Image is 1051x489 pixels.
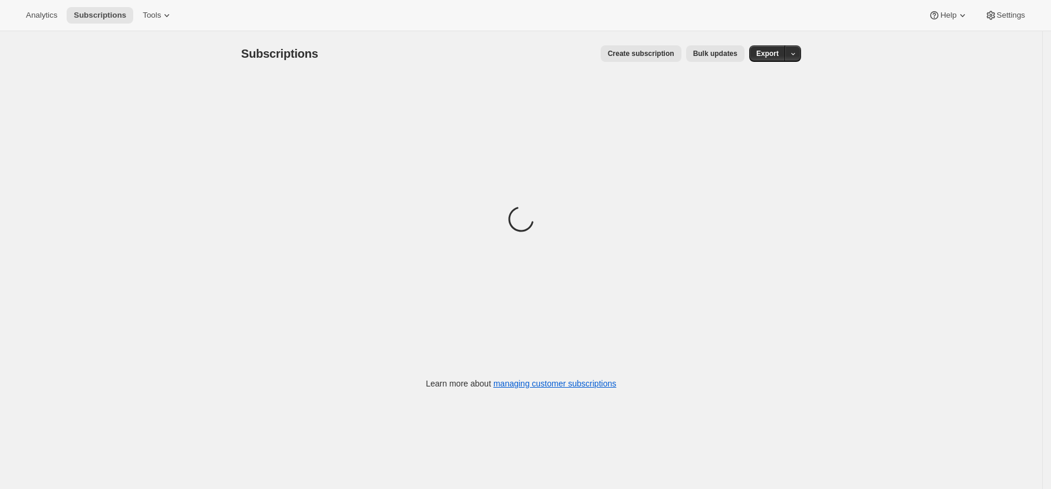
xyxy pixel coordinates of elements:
[67,7,133,24] button: Subscriptions
[921,7,975,24] button: Help
[608,49,674,58] span: Create subscription
[997,11,1025,20] span: Settings
[601,45,681,62] button: Create subscription
[426,378,617,389] p: Learn more about
[74,11,126,20] span: Subscriptions
[940,11,956,20] span: Help
[493,379,617,388] a: managing customer subscriptions
[19,7,64,24] button: Analytics
[693,49,737,58] span: Bulk updates
[26,11,57,20] span: Analytics
[143,11,161,20] span: Tools
[241,47,318,60] span: Subscriptions
[756,49,779,58] span: Export
[136,7,180,24] button: Tools
[978,7,1032,24] button: Settings
[749,45,786,62] button: Export
[686,45,744,62] button: Bulk updates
